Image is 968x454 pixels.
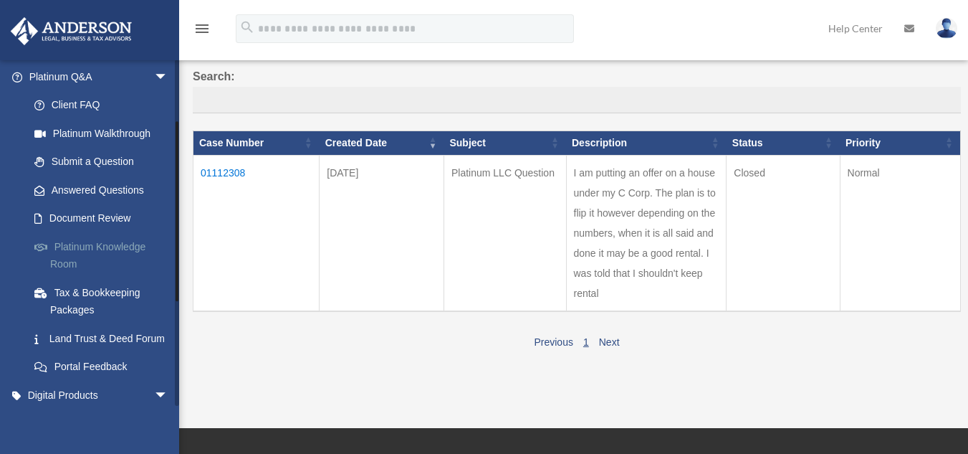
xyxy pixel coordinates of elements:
a: Portal Feedback [20,353,190,382]
td: Platinum LLC Question [444,155,566,311]
td: Closed [727,155,840,311]
a: Submit a Question [20,148,190,176]
a: 1 [583,336,589,348]
i: search [239,19,255,35]
input: Search: [193,87,961,114]
td: 01112308 [193,155,320,311]
label: Search: [193,67,961,114]
td: I am putting an offer on a house under my C Corp. The plan is to flip it however depending on the... [566,155,727,311]
td: Normal [840,155,960,311]
a: Tax & Bookkeeping Packages [20,278,190,324]
a: Platinum Q&Aarrow_drop_down [10,62,190,91]
span: arrow_drop_down [154,381,183,410]
a: Previous [534,336,572,348]
a: Client FAQ [20,91,190,120]
a: Platinum Walkthrough [20,119,190,148]
th: Created Date: activate to sort column ascending [320,131,444,156]
td: [DATE] [320,155,444,311]
a: Document Review [20,204,190,233]
span: arrow_drop_down [154,62,183,92]
i: menu [193,20,211,37]
th: Status: activate to sort column ascending [727,131,840,156]
a: menu [193,25,211,37]
a: Platinum Knowledge Room [20,232,190,278]
a: Digital Productsarrow_drop_down [10,381,190,410]
a: Land Trust & Deed Forum [20,324,190,353]
a: Next [599,336,620,348]
img: User Pic [936,18,957,39]
img: Anderson Advisors Platinum Portal [6,17,136,45]
a: Answered Questions [20,176,183,204]
th: Description: activate to sort column ascending [566,131,727,156]
th: Case Number: activate to sort column ascending [193,131,320,156]
th: Subject: activate to sort column ascending [444,131,566,156]
th: Priority: activate to sort column ascending [840,131,960,156]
